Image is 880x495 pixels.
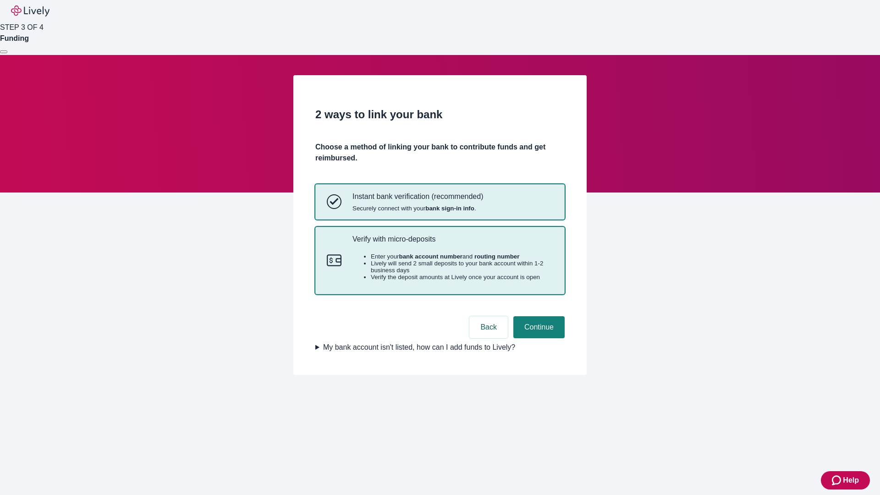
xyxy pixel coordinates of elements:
p: Instant bank verification (recommended) [352,192,483,201]
strong: bank sign-in info [425,205,474,212]
h2: 2 ways to link your bank [315,106,565,123]
button: Continue [513,316,565,338]
li: Lively will send 2 small deposits to your bank account within 1-2 business days [371,260,553,274]
summary: My bank account isn't listed, how can I add funds to Lively? [315,342,565,353]
strong: routing number [474,253,519,260]
img: Lively [11,5,49,16]
svg: Zendesk support icon [832,475,843,486]
svg: Instant bank verification [327,194,341,209]
button: Zendesk support iconHelp [821,471,870,489]
h4: Choose a method of linking your bank to contribute funds and get reimbursed. [315,142,565,164]
span: Securely connect with your . [352,205,483,212]
button: Micro-depositsVerify with micro-depositsEnter yourbank account numberand routing numberLively wil... [316,227,564,294]
button: Back [469,316,508,338]
button: Instant bank verificationInstant bank verification (recommended)Securely connect with yourbank si... [316,185,564,219]
strong: bank account number [399,253,463,260]
p: Verify with micro-deposits [352,235,553,243]
li: Verify the deposit amounts at Lively once your account is open [371,274,553,280]
span: Help [843,475,859,486]
svg: Micro-deposits [327,253,341,268]
li: Enter your and [371,253,553,260]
